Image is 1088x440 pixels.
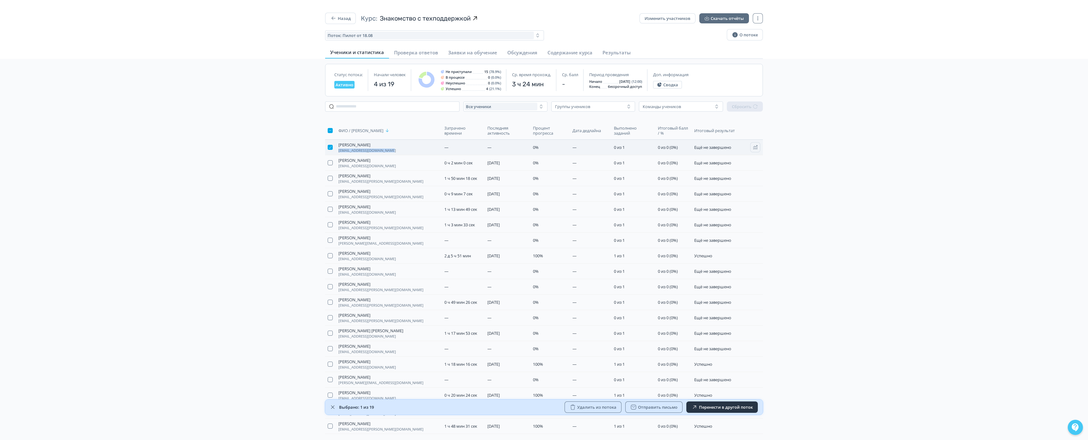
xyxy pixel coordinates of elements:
[658,144,678,150] span: 0 из 0 (0%)
[444,222,475,228] span: 1 ч 3 мин 33 сек
[640,13,695,23] button: Изменить участников
[444,175,477,181] span: 1 ч 50 мин 18 сек
[694,160,731,166] span: Ещё не завершено
[446,87,461,91] span: Успешно
[487,377,491,382] span: —
[338,142,396,152] button: [PERSON_NAME][EMAIL_ADDRESS][DOMAIN_NAME]
[572,268,577,274] span: —
[487,175,500,181] span: [DATE]
[572,315,577,321] span: —
[444,191,473,197] span: 0 ч 9 мин 7 сек
[338,164,396,168] span: [EMAIL_ADDRESS][DOMAIN_NAME]
[338,288,423,292] span: [EMAIL_ADDRESS][PERSON_NAME][DOMAIN_NAME]
[487,253,500,259] span: [DATE]
[338,127,391,134] button: ФИО / [PERSON_NAME]
[338,390,396,400] button: [PERSON_NAME][EMAIL_ADDRESS][DOMAIN_NAME]
[694,222,731,228] span: Ещё не завершено
[694,206,731,212] span: Ещё не завершено
[533,423,543,429] span: 100%
[338,266,396,276] button: [PERSON_NAME][EMAIL_ADDRESS][DOMAIN_NAME]
[336,82,353,87] span: Активно
[658,237,678,243] span: 0 из 0 (0%)
[533,392,543,398] span: 100%
[603,49,631,56] span: Результаты
[338,303,423,307] span: [EMAIL_ADDRESS][PERSON_NAME][DOMAIN_NAME]
[446,81,465,85] span: Неуспешно
[361,14,377,23] span: Курс:
[572,191,577,197] span: —
[338,313,423,323] button: [PERSON_NAME][EMAIL_ADDRESS][PERSON_NAME][DOMAIN_NAME]
[444,125,481,136] span: Затрачено времени
[619,80,630,83] span: [DATE]
[694,128,740,133] span: Итоговый результат
[658,206,678,212] span: 0 из 0 (0%)
[466,104,491,109] span: Все ученики
[643,104,681,109] div: Команды учеников
[555,104,590,109] div: Группы учеников
[572,361,577,367] span: —
[658,392,678,398] span: 0 из 0 (0%)
[572,423,577,429] span: —
[614,315,625,321] span: 0 из 1
[487,144,491,150] span: —
[338,241,423,245] span: [PERSON_NAME][EMAIL_ADDRESS][DOMAIN_NAME]
[338,158,396,168] button: [PERSON_NAME][EMAIL_ADDRESS][DOMAIN_NAME]
[614,392,625,398] span: 1 из 1
[338,128,383,133] span: ФИО / [PERSON_NAME]
[562,72,578,77] span: Ср. балл
[487,330,500,336] span: [DATE]
[653,81,682,89] button: Сводка
[614,284,625,290] span: 0 из 1
[338,220,423,230] button: [PERSON_NAME][EMAIL_ADDRESS][PERSON_NAME][DOMAIN_NAME]
[533,175,539,181] span: 0%
[338,313,370,318] span: [PERSON_NAME]
[488,81,490,85] span: 0
[614,144,625,150] span: 0 из 1
[533,191,539,197] span: 0%
[487,237,491,243] span: —
[338,251,396,261] button: [PERSON_NAME][EMAIL_ADDRESS][DOMAIN_NAME]
[338,328,403,333] span: [PERSON_NAME] [PERSON_NAME]
[338,344,370,349] span: [PERSON_NAME]
[533,361,543,367] span: 100%
[338,421,370,426] span: [PERSON_NAME]
[572,299,577,305] span: —
[572,175,577,181] span: —
[694,299,731,305] span: Ещё не завершено
[487,268,491,274] span: —
[694,361,712,367] span: Успешно
[694,144,731,150] span: Ещё не завершено
[338,375,423,385] button: [PERSON_NAME][PERSON_NAME][EMAIL_ADDRESS][DOMAIN_NAME]
[444,144,448,150] span: —
[565,401,621,413] button: Удалить из потока
[338,334,396,338] span: [EMAIL_ADDRESS][DOMAIN_NAME]
[614,330,625,336] span: 0 из 1
[328,33,373,38] span: Поток: Пилот от 18.08
[533,330,539,336] span: 0%
[338,319,423,323] span: [EMAIL_ADDRESS][PERSON_NAME][DOMAIN_NAME]
[658,361,678,367] span: 0 из 0 (0%)
[487,124,528,137] button: Последняя активность
[614,191,625,197] span: 0 из 1
[444,361,477,367] span: 1 ч 18 мин 16 сек
[694,284,731,290] span: Ещё не завершено
[487,299,500,305] span: [DATE]
[444,284,448,290] span: —
[533,377,539,382] span: 0%
[639,101,723,112] button: Команды учеников
[512,72,551,77] span: Ср. время прохожд.
[338,427,423,431] span: [EMAIL_ADDRESS][PERSON_NAME][DOMAIN_NAME]
[487,191,500,197] span: [DATE]
[338,211,396,214] span: [EMAIL_ADDRESS][DOMAIN_NAME]
[484,70,488,74] span: 15
[394,49,438,56] span: Проверка ответов
[488,76,490,79] span: 0
[727,29,763,40] button: О потоке
[489,70,501,74] span: (78.9%)
[572,284,577,290] span: —
[463,101,547,112] button: Все ученики
[374,72,406,77] span: Начали человек
[572,160,577,166] span: —
[572,253,577,259] span: —
[694,253,712,259] span: Успешно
